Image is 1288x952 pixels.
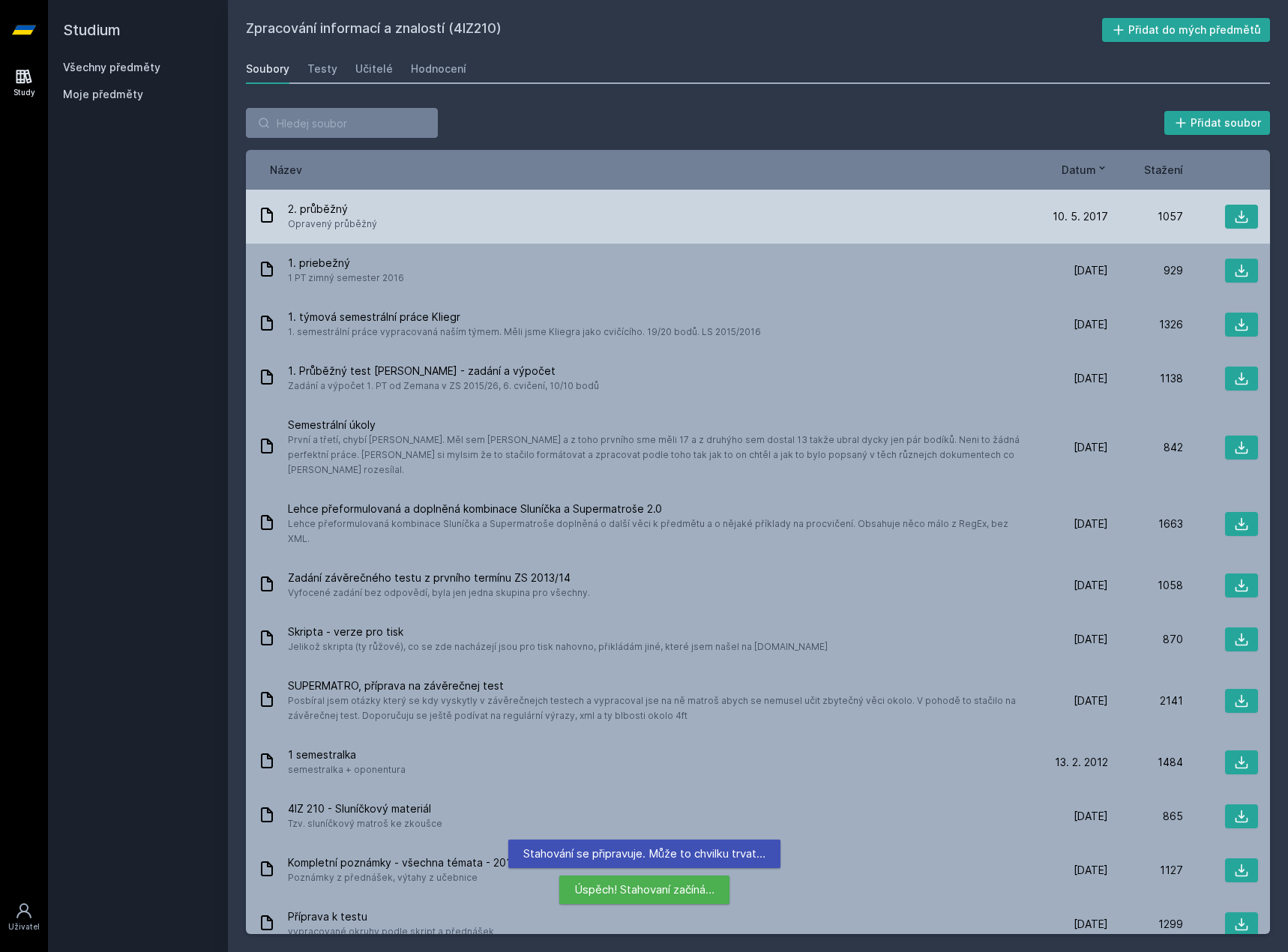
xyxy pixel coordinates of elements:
[288,585,590,600] span: Vyfocené zadání bez odpovědí, byla jen jedna skupina pro všechny.
[1108,917,1183,932] div: 1299
[1108,632,1183,647] div: 870
[63,61,160,73] a: Všechny předměty
[1108,317,1183,332] div: 1326
[288,762,406,777] span: semestralka + oponentura
[1108,263,1183,278] div: 929
[1074,516,1108,531] span: [DATE]
[288,570,590,585] span: Zadání závěrečného testu z prvního termínu ZS 2013/14
[13,87,35,98] div: Study
[559,876,729,904] div: Úspěch! Stahovaní začíná…
[288,816,442,831] span: Tzv. sluníčkový matroš ke zkoušce
[288,639,828,654] span: Jelikož skripta (ty růžové), co se zde nacházejí jsou pro tisk nahovno, přikládám jiné, které jse...
[3,60,45,106] a: Study
[288,909,494,924] span: Příprava k testu
[288,256,404,271] span: 1. priebežný
[1108,209,1183,224] div: 1057
[1108,809,1183,824] div: 865
[1062,162,1096,178] span: Datum
[288,202,377,217] span: 2. průběžný
[355,61,393,76] div: Učitelé
[1074,863,1108,878] span: [DATE]
[1108,516,1183,531] div: 1663
[1074,440,1108,455] span: [DATE]
[63,87,143,102] span: Moje předměty
[246,108,438,138] input: Hledej soubor
[288,801,442,816] span: 4IZ 210 - Sluníčkový materiál
[270,162,302,178] button: Název
[1164,111,1271,135] button: Přidat soubor
[1144,162,1183,178] button: Stažení
[288,379,599,394] span: Zadání a výpočet 1. PT od Zemana v ZS 2015/26, 6. cvičení, 10/10 bodů
[307,61,337,76] div: Testy
[1074,693,1108,708] span: [DATE]
[1074,809,1108,824] span: [DATE]
[1062,162,1108,178] button: Datum
[288,693,1027,723] span: Posbíral jsem otázky který se kdy vyskytly v závěrečnejch testech a vypracoval jse na ně matroš a...
[307,54,337,84] a: Testy
[288,310,761,325] span: 1. týmová semestrální práce Kliegr
[288,501,1027,516] span: Lehce přeformulovaná a doplněná kombinace Sluníčka a Supermatroše 2.0
[1108,371,1183,386] div: 1138
[1108,578,1183,593] div: 1058
[246,61,289,76] div: Soubory
[288,364,599,379] span: 1. Průběžný test [PERSON_NAME] - zadání a výpočet
[1108,693,1183,708] div: 2141
[288,516,1027,546] span: Lehce přeformulovaná kombinace Sluníčka a Supermatroše doplněná o další věci k předmětu a o nějak...
[508,840,780,868] div: Stahování se připravuje. Může to chvilku trvat…
[288,217,377,232] span: Opravený průběžný
[1102,18,1271,42] button: Přidat do mých předmětů
[1108,755,1183,770] div: 1484
[1108,440,1183,455] div: 842
[355,54,393,84] a: Učitelé
[1055,755,1108,770] span: 13. 2. 2012
[411,54,466,84] a: Hodnocení
[3,894,45,940] a: Uživatel
[288,924,494,939] span: vypracované okruhy podle skript a přednášek
[288,433,1027,477] span: První a třetí, chybí [PERSON_NAME]. Měl sem [PERSON_NAME] a z toho prvního sme měli 17 a z druhýh...
[288,325,761,340] span: 1. semestrální práce vypracovaná naším týmem. Měli jsme Kliegra jako cvičícího. 19/20 bodů. LS 20...
[1053,209,1108,224] span: 10. 5. 2017
[1074,578,1108,593] span: [DATE]
[288,870,532,885] span: Poznámky z přednášek, výtahy z učebnice
[288,747,406,762] span: 1 semestralka
[411,61,466,76] div: Hodnocení
[1108,863,1183,878] div: 1127
[8,921,40,933] div: Uživatel
[1074,263,1108,278] span: [DATE]
[288,418,1027,433] span: Semestrální úkoly
[1074,317,1108,332] span: [DATE]
[288,678,1027,693] span: SUPERMATRO, příprava na závěrečnej test
[288,271,404,286] span: 1 PT zimný semester 2016
[288,855,532,870] span: Kompletní poznámky - všechna témata - 2010/11
[246,18,1102,42] h2: Zpracování informací a znalostí (4IZ210)
[1074,917,1108,932] span: [DATE]
[288,624,828,639] span: Skripta - verze pro tisk
[1074,632,1108,647] span: [DATE]
[1074,371,1108,386] span: [DATE]
[246,54,289,84] a: Soubory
